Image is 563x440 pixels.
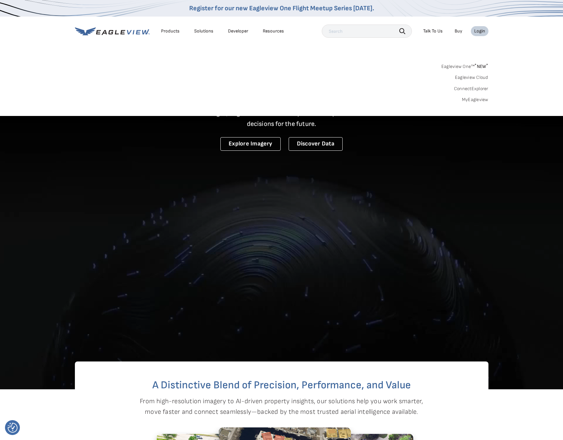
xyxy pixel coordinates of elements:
span: NEW [475,64,488,69]
a: Eagleview Cloud [455,75,488,81]
a: Eagleview One™*NEW* [441,62,488,69]
h2: A Distinctive Blend of Precision, Performance, and Value [101,380,462,391]
div: Talk To Us [423,28,443,34]
button: Consent Preferences [8,423,18,433]
p: From high-resolution imagery to AI-driven property insights, our solutions help you work smarter,... [140,396,423,417]
div: Solutions [194,28,213,34]
a: Buy [455,28,462,34]
img: Revisit consent button [8,423,18,433]
a: Developer [228,28,248,34]
a: ConnectExplorer [454,86,488,92]
a: Register for our new Eagleview One Flight Meetup Series [DATE]. [189,4,374,12]
input: Search [322,25,412,38]
a: MyEagleview [462,97,488,103]
div: Products [161,28,180,34]
div: Resources [263,28,284,34]
a: Explore Imagery [220,137,281,151]
a: Discover Data [289,137,343,151]
div: Login [474,28,485,34]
